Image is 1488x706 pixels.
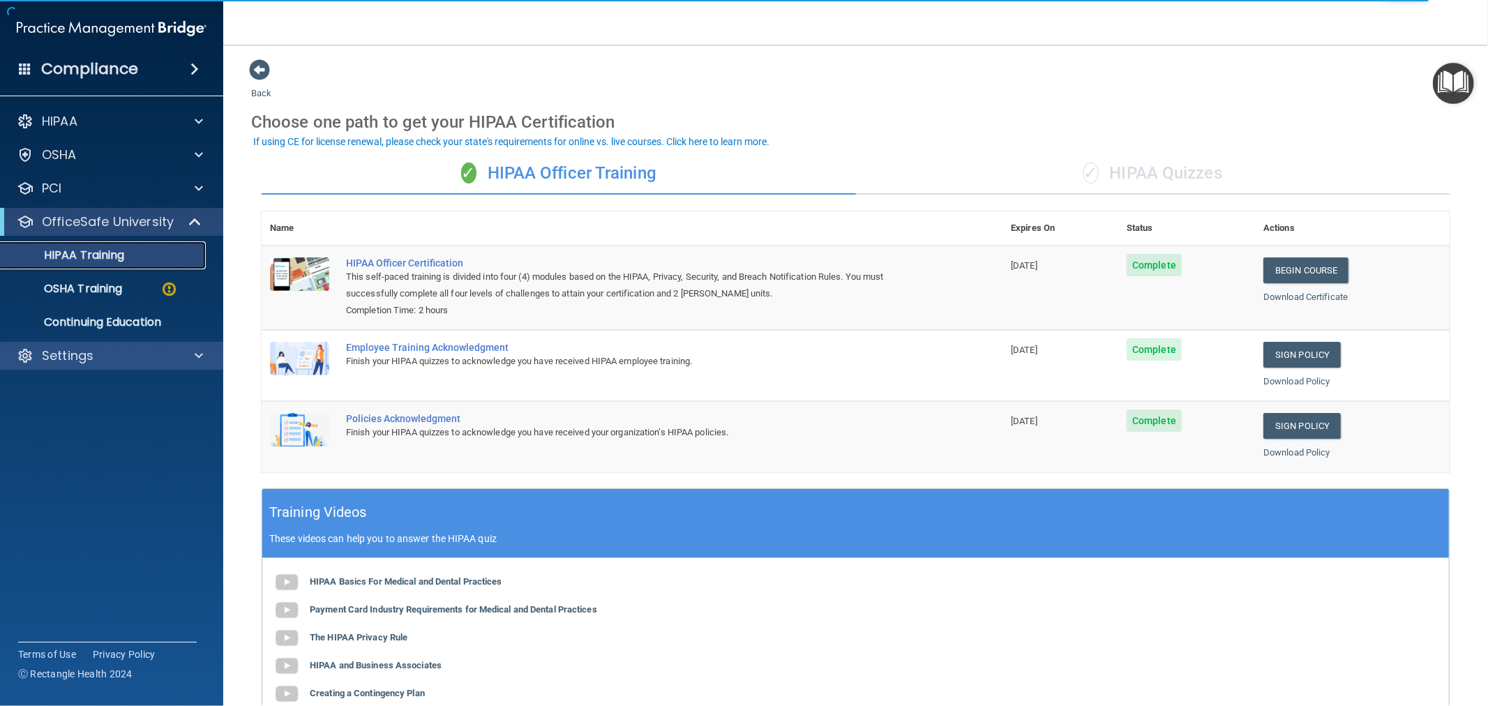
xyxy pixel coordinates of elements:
a: Privacy Policy [93,647,156,661]
img: PMB logo [17,15,206,43]
p: HIPAA Training [9,248,124,262]
div: Policies Acknowledgment [346,413,933,424]
div: Choose one path to get your HIPAA Certification [251,102,1460,142]
span: ✓ [461,163,476,183]
a: HIPAA Officer Certification [346,257,933,269]
div: Employee Training Acknowledgment [346,342,933,353]
a: Sign Policy [1263,342,1341,368]
p: Continuing Education [9,315,200,329]
p: PCI [42,180,61,197]
img: gray_youtube_icon.38fcd6cc.png [273,569,301,596]
div: Finish your HIPAA quizzes to acknowledge you have received your organization’s HIPAA policies. [346,424,933,441]
img: warning-circle.0cc9ac19.png [160,280,178,298]
img: gray_youtube_icon.38fcd6cc.png [273,596,301,624]
a: Terms of Use [18,647,76,661]
a: OfficeSafe University [17,213,202,230]
a: HIPAA [17,113,203,130]
b: Creating a Contingency Plan [310,688,425,698]
h4: Compliance [41,59,138,79]
span: Ⓒ Rectangle Health 2024 [18,667,133,681]
th: Expires On [1002,211,1118,246]
img: gray_youtube_icon.38fcd6cc.png [273,624,301,652]
img: gray_youtube_icon.38fcd6cc.png [273,652,301,680]
b: Payment Card Industry Requirements for Medical and Dental Practices [310,604,597,615]
th: Name [262,211,338,246]
p: HIPAA [42,113,77,130]
a: Download Certificate [1263,292,1348,302]
a: Settings [17,347,203,364]
a: Download Policy [1263,447,1330,458]
h5: Training Videos [269,500,367,525]
span: [DATE] [1011,416,1037,426]
span: [DATE] [1011,260,1037,271]
span: Complete [1127,338,1182,361]
a: Sign Policy [1263,413,1341,439]
span: ✓ [1083,163,1099,183]
th: Status [1118,211,1255,246]
a: Begin Course [1263,257,1348,283]
span: [DATE] [1011,345,1037,355]
span: Complete [1127,410,1182,432]
a: Download Policy [1263,376,1330,386]
p: OSHA Training [9,282,122,296]
button: Open Resource Center [1433,63,1474,104]
button: If using CE for license renewal, please check your state's requirements for online vs. live cours... [251,135,772,149]
p: These videos can help you to answer the HIPAA quiz [269,533,1442,544]
th: Actions [1255,211,1450,246]
b: HIPAA and Business Associates [310,660,442,670]
a: PCI [17,180,203,197]
div: This self-paced training is divided into four (4) modules based on the HIPAA, Privacy, Security, ... [346,269,933,302]
p: Settings [42,347,93,364]
b: HIPAA Basics For Medical and Dental Practices [310,576,502,587]
p: OSHA [42,147,77,163]
b: The HIPAA Privacy Rule [310,632,407,643]
div: HIPAA Officer Training [262,153,856,195]
div: Completion Time: 2 hours [346,302,933,319]
div: If using CE for license renewal, please check your state's requirements for online vs. live cours... [253,137,769,147]
div: Finish your HIPAA quizzes to acknowledge you have received HIPAA employee training. [346,353,933,370]
a: Back [251,71,271,98]
div: HIPAA Quizzes [856,153,1450,195]
span: Complete [1127,254,1182,276]
a: OSHA [17,147,203,163]
p: OfficeSafe University [42,213,174,230]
